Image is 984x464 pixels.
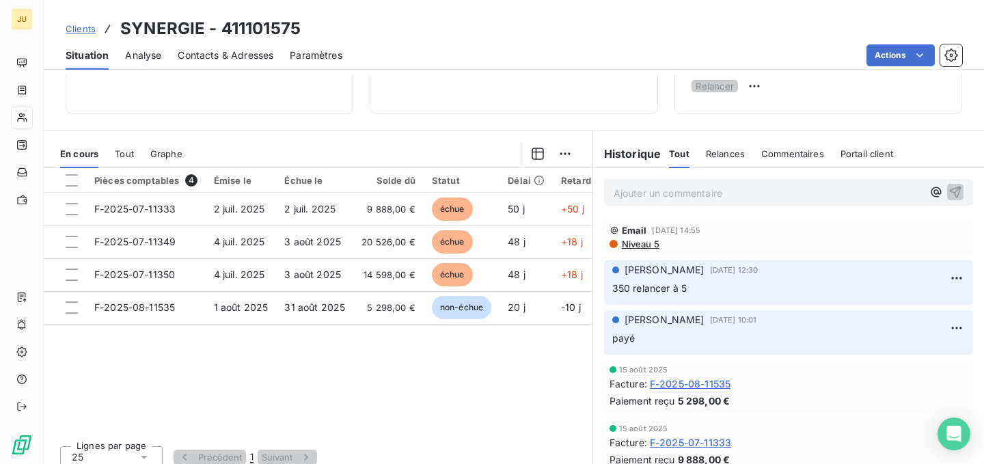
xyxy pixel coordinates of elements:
span: [PERSON_NAME] [625,263,705,277]
button: 1 [246,450,258,464]
span: non-échue [432,296,491,319]
span: 2 juil. 2025 [284,203,336,215]
span: 48 j [508,236,525,247]
button: Actions [866,44,935,66]
div: Délai [508,175,545,186]
span: Email [622,225,647,236]
span: 5 298,00 € [361,301,415,314]
span: 4 juil. 2025 [214,236,265,247]
span: 50 j [508,203,525,215]
span: +18 j [561,269,583,280]
span: 48 j [508,269,525,280]
span: Facture : [610,377,647,391]
span: Commentaires [761,148,824,159]
button: Relancer [692,80,738,92]
span: 1 août 2025 [214,301,269,313]
span: [DATE] 12:30 [710,266,758,274]
span: Facture : [610,435,647,450]
span: 5 298,00 € [678,394,730,408]
span: Relances [706,148,745,159]
span: Contacts & Adresses [178,49,273,62]
img: Logo LeanPay [11,434,33,456]
span: En cours [60,148,98,159]
span: 1 [250,451,254,463]
div: Statut [432,175,491,186]
span: 20 j [508,301,525,313]
span: 3 août 2025 [284,269,341,280]
span: F-2025-07-11333 [94,203,176,215]
h6: Historique [593,146,661,162]
span: 2 juil. 2025 [214,203,265,215]
span: +18 j [561,236,583,247]
span: -10 j [561,301,581,313]
span: Tout [115,148,134,159]
span: échue [432,197,473,221]
span: 15 août 2025 [619,366,668,374]
div: Open Intercom Messenger [938,418,970,450]
span: Paramètres [290,49,342,62]
span: 31 août 2025 [284,301,345,313]
span: payé [612,332,635,344]
span: 9 888,00 € [361,202,415,216]
span: F-2025-07-11350 [94,269,175,280]
span: Analyse [125,49,161,62]
div: Pièces comptables [94,174,197,187]
a: Clients [66,22,96,36]
span: 350 relancer à 5 [612,282,687,294]
span: Situation [66,49,109,62]
span: échue [432,263,473,286]
span: Niveau 5 [620,238,659,249]
h3: SYNERGIE - 411101575 [120,16,301,41]
div: JU [11,8,33,30]
span: échue [432,230,473,254]
span: +50 j [561,203,584,215]
span: 4 [185,174,197,187]
span: Clients [66,23,96,34]
span: F-2025-08-11535 [650,377,730,391]
span: 20 526,00 € [361,235,415,249]
div: Échue le [284,175,345,186]
span: 3 août 2025 [284,236,341,247]
span: F-2025-08-11535 [94,301,175,313]
span: 25 [72,450,83,464]
span: Graphe [150,148,182,159]
span: [PERSON_NAME] [625,313,705,327]
span: F-2025-07-11349 [94,236,176,247]
span: [DATE] 14:55 [652,226,700,234]
span: Portail client [840,148,893,159]
span: [DATE] 10:01 [710,316,757,324]
div: Solde dû [361,175,415,186]
span: 4 juil. 2025 [214,269,265,280]
span: 14 598,00 € [361,268,415,282]
span: 15 août 2025 [619,424,668,433]
span: Tout [669,148,689,159]
span: Paiement reçu [610,394,675,408]
div: Retard [561,175,605,186]
span: F-2025-07-11333 [650,435,731,450]
div: Émise le [214,175,269,186]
